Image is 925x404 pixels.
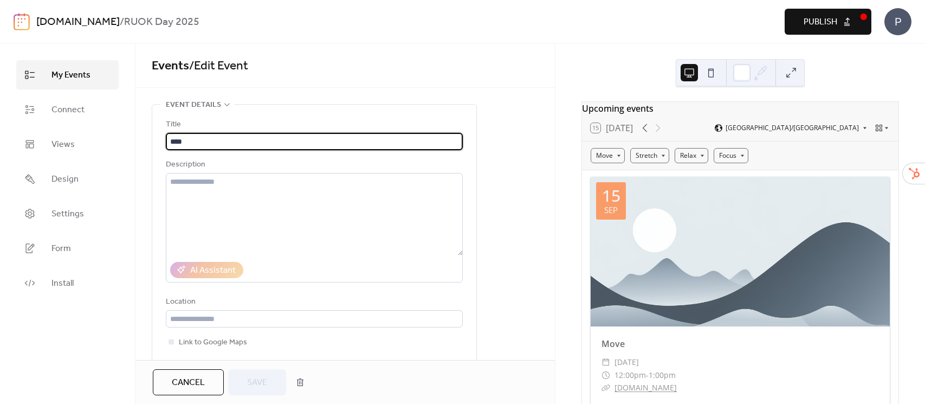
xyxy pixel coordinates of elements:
span: My Events [51,69,90,82]
img: logo [14,13,30,30]
span: - [646,369,649,382]
span: Install [51,277,74,290]
span: Publish [804,16,837,29]
div: ​ [601,369,610,382]
span: Views [51,138,75,151]
a: Settings [16,199,119,228]
div: ​ [601,381,610,394]
a: Move [601,338,625,350]
span: Link to Google Maps [179,336,247,349]
div: Location [166,296,461,309]
a: My Events [16,60,119,89]
span: [GEOGRAPHIC_DATA]/[GEOGRAPHIC_DATA] [726,125,859,131]
a: Design [16,164,119,194]
div: Description [166,158,461,171]
b: RUOK Day 2025 [124,12,199,33]
span: 12:00pm [614,369,646,382]
a: [DOMAIN_NAME] [614,382,677,393]
span: Design [51,173,79,186]
b: / [120,12,124,33]
a: Events [152,54,189,78]
div: P [884,8,911,35]
div: 15 [602,188,620,204]
a: Install [16,268,119,298]
button: Cancel [153,369,224,395]
span: Connect [51,104,85,117]
div: Upcoming events [582,102,898,115]
a: [DOMAIN_NAME] [36,12,120,33]
div: Title [166,118,461,131]
a: Views [16,130,119,159]
span: / Edit Event [189,54,248,78]
span: [DATE] [614,356,639,369]
button: Publish [785,9,871,35]
a: Form [16,234,119,263]
span: Settings [51,208,84,221]
span: Form [51,242,71,255]
span: 1:00pm [649,369,676,382]
span: Cancel [172,376,205,389]
span: Event details [166,99,221,112]
div: ​ [601,356,610,369]
a: Connect [16,95,119,124]
div: Sep [604,206,618,214]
